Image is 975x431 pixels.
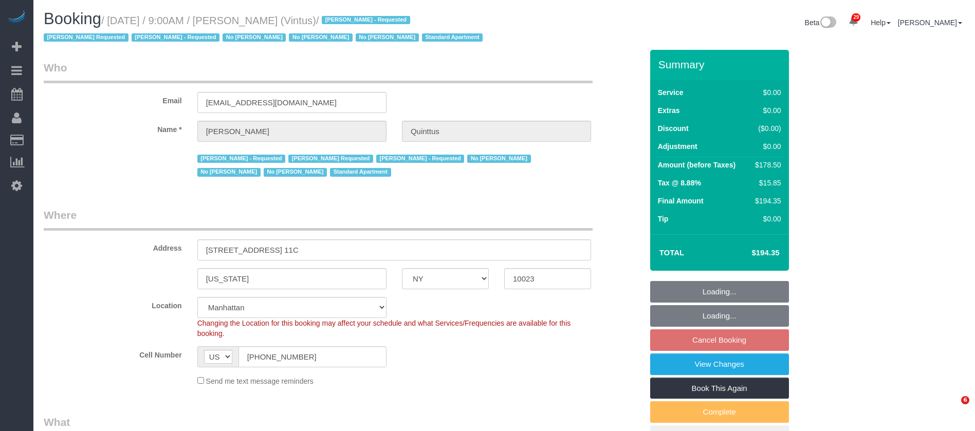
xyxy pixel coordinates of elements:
[658,123,689,134] label: Discount
[658,214,669,224] label: Tip
[197,155,285,163] span: [PERSON_NAME] - Requested
[422,33,483,42] span: Standard Apartment
[658,87,684,98] label: Service
[819,16,836,30] img: New interface
[6,10,27,25] img: Automaid Logo
[289,33,352,42] span: No [PERSON_NAME]
[36,346,190,360] label: Cell Number
[751,123,781,134] div: ($0.00)
[44,33,128,42] span: [PERSON_NAME] Requested
[658,160,735,170] label: Amount (before Taxes)
[44,208,593,231] legend: Where
[871,18,891,27] a: Help
[206,377,314,385] span: Send me text message reminders
[36,297,190,311] label: Location
[36,239,190,253] label: Address
[751,141,781,152] div: $0.00
[650,353,789,375] a: View Changes
[751,160,781,170] div: $178.50
[322,16,410,24] span: [PERSON_NAME] - Requested
[197,92,387,113] input: Email
[658,105,680,116] label: Extras
[961,396,969,404] span: 6
[356,33,419,42] span: No [PERSON_NAME]
[44,10,101,28] span: Booking
[751,87,781,98] div: $0.00
[197,268,387,289] input: City
[721,249,779,257] h4: $194.35
[940,396,965,421] iframe: Intercom live chat
[36,121,190,135] label: Name *
[44,15,486,44] small: / [DATE] / 9:00AM / [PERSON_NAME] (Vintus)
[402,121,591,142] input: Last Name
[132,33,219,42] span: [PERSON_NAME] - Requested
[264,168,327,176] span: No [PERSON_NAME]
[223,33,286,42] span: No [PERSON_NAME]
[751,105,781,116] div: $0.00
[852,13,860,22] span: 29
[197,168,261,176] span: No [PERSON_NAME]
[805,18,837,27] a: Beta
[658,59,784,70] h3: Summary
[658,178,701,188] label: Tax @ 8.88%
[197,319,571,338] span: Changing the Location for this booking may affect your schedule and what Services/Frequencies are...
[504,268,591,289] input: Zip Code
[658,141,697,152] label: Adjustment
[330,168,391,176] span: Standard Apartment
[288,155,373,163] span: [PERSON_NAME] Requested
[898,18,962,27] a: [PERSON_NAME]
[843,10,863,33] a: 29
[751,214,781,224] div: $0.00
[238,346,387,367] input: Cell Number
[751,196,781,206] div: $194.35
[751,178,781,188] div: $15.85
[44,60,593,83] legend: Who
[467,155,530,163] span: No [PERSON_NAME]
[650,378,789,399] a: Book This Again
[197,121,387,142] input: First Name
[36,92,190,106] label: Email
[658,196,704,206] label: Final Amount
[659,248,685,257] strong: Total
[376,155,464,163] span: [PERSON_NAME] - Requested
